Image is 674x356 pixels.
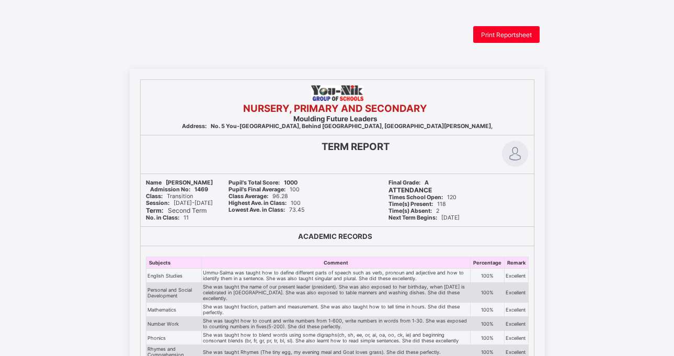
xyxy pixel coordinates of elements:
[146,200,213,206] span: [DATE]-[DATE]
[146,303,202,317] td: Mathematics
[243,102,427,114] b: NURSERY, PRIMARY AND SECONDARY
[150,186,190,193] b: Admission No:
[146,179,213,186] span: [PERSON_NAME]
[182,123,493,130] span: No. 5 You-[GEOGRAPHIC_DATA], Behind [GEOGRAPHIC_DATA], [GEOGRAPHIC_DATA][PERSON_NAME],
[202,331,470,345] td: She was taught how to blend words using some digraphs(ch, sh, ee, or, ai, oa, oo, ck, ie) and beg...
[229,186,300,193] span: 100
[389,201,446,208] span: 118
[470,257,504,269] th: Percentage
[322,141,390,153] b: TERM REPORT
[389,208,439,214] span: 2
[202,283,470,303] td: She was taught the name of our present leader (president). She was also exposed to her birthday, ...
[229,179,280,186] b: Pupil's Total Score:
[146,193,193,200] span: Transition
[470,269,504,283] td: 100%
[202,269,470,283] td: Ummu-Salma was taught how to define different parts of speech such as verb, pronoun and adjective...
[182,123,207,130] b: Address:
[146,269,202,283] td: English Studies
[202,257,470,269] th: Comment
[389,179,429,186] span: A
[389,179,420,186] b: Final Grade:
[229,206,304,213] span: 73.45
[389,194,443,201] b: Times School Open:
[229,200,301,206] span: 100
[389,214,437,221] b: Next Term Begins:
[146,317,202,331] td: Number Work
[146,283,202,303] td: Personal and Social Development
[146,214,179,221] b: No. in Class:
[229,193,268,200] b: Class Average:
[470,283,504,303] td: 100%
[504,331,528,345] td: Excellent
[146,206,207,214] span: Second Term
[298,232,372,240] b: ACADEMIC RECORDS
[470,317,504,331] td: 100%
[389,194,456,201] span: 120
[229,206,285,213] b: Lowest Ave. in Class:
[146,193,163,200] b: Class:
[470,331,504,345] td: 100%
[293,114,377,123] b: Moulding Future Leaders
[504,257,528,269] th: Remark
[470,303,504,317] td: 100%
[504,283,528,303] td: Excellent
[202,303,470,317] td: She was taught fraction, pattern and measurement. She was also taught how to tell time in hours. ...
[504,317,528,331] td: Excellent
[150,186,208,193] span: 1469
[481,31,532,39] span: Print Reportsheet
[389,214,460,221] span: [DATE]
[146,331,202,345] td: Phonics
[146,257,202,269] th: Subjects
[146,206,164,214] b: Term:
[229,186,285,193] b: Pupil's Final Average:
[146,200,169,206] b: Session:
[229,200,287,206] b: Highest Ave. in Class:
[504,269,528,283] td: Excellent
[146,179,162,186] b: Name
[229,179,298,186] span: 1000
[229,193,288,200] span: 96.28
[202,317,470,331] td: She was taught how to count and write numbers from 1-600, write numbers in words from 1-30. She w...
[389,186,432,194] b: ATTENDANCE
[504,303,528,317] td: Excellent
[389,201,433,208] b: Time(s) Present:
[146,214,189,221] span: 11
[389,208,432,214] b: Time(s) Absent:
